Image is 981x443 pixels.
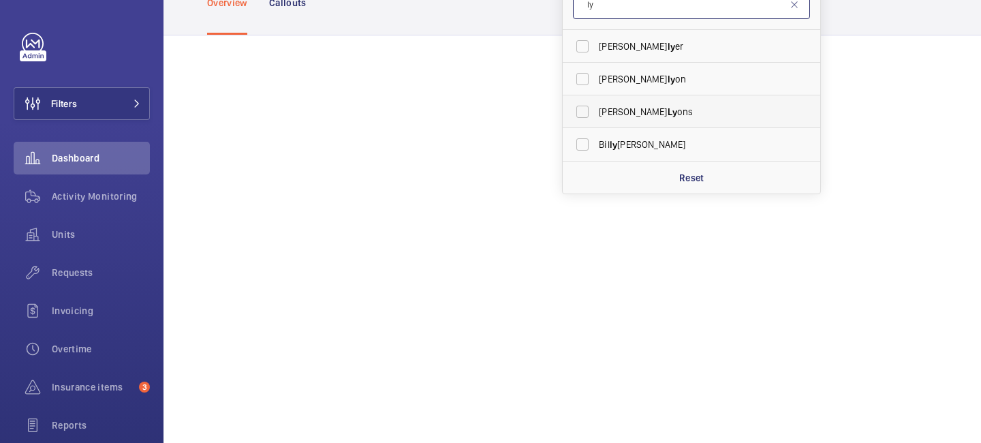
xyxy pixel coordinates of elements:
[52,342,150,356] span: Overtime
[668,106,677,117] span: Ly
[599,105,786,119] span: [PERSON_NAME] ons
[52,228,150,241] span: Units
[139,382,150,393] span: 3
[610,139,617,150] span: ly
[52,189,150,203] span: Activity Monitoring
[679,171,704,185] p: Reset
[52,380,134,394] span: Insurance items
[52,418,150,432] span: Reports
[52,151,150,165] span: Dashboard
[52,304,150,318] span: Invoicing
[52,266,150,279] span: Requests
[599,138,786,151] span: Bil [PERSON_NAME]
[14,87,150,120] button: Filters
[599,40,786,53] span: [PERSON_NAME] er
[668,74,675,85] span: ly
[668,41,675,52] span: ly
[599,72,786,86] span: [PERSON_NAME] on
[51,97,77,110] span: Filters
